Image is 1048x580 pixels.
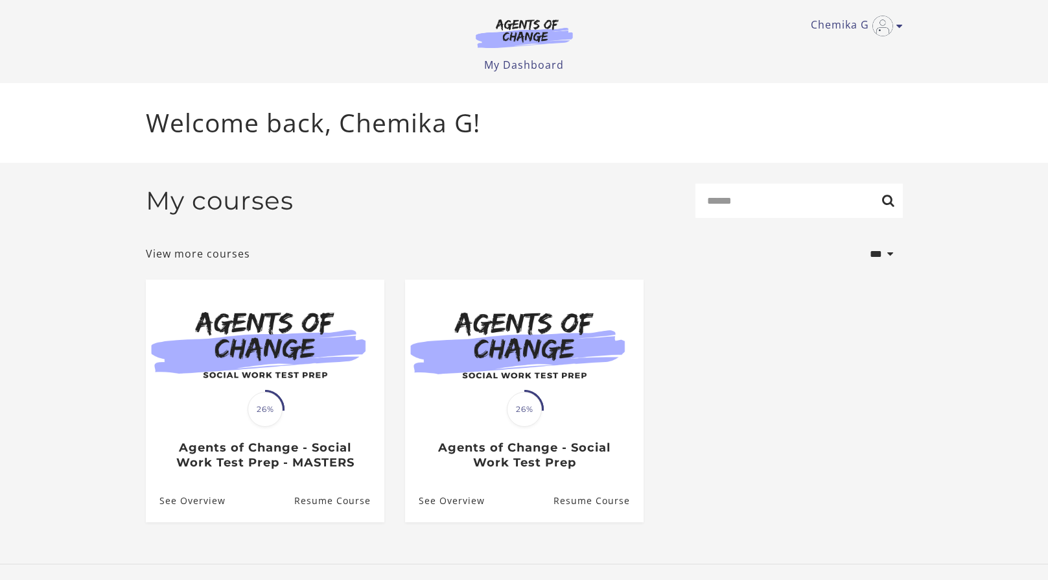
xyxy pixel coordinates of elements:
a: Agents of Change - Social Work Test Prep: Resume Course [553,480,643,522]
a: Agents of Change - Social Work Test Prep: See Overview [405,480,485,522]
h2: My courses [146,186,294,216]
h3: Agents of Change - Social Work Test Prep [419,441,629,470]
p: Welcome back, Chemika G! [146,104,903,142]
span: 26% [507,392,542,427]
img: Agents of Change Logo [462,18,587,48]
a: Agents of Change - Social Work Test Prep - MASTERS: See Overview [146,480,226,522]
a: Toggle menu [811,16,896,36]
a: View more courses [146,246,250,261]
h3: Agents of Change - Social Work Test Prep - MASTERS [159,441,370,470]
span: 26% [248,392,283,427]
a: My Dashboard [484,58,564,72]
a: Agents of Change - Social Work Test Prep - MASTERS: Resume Course [294,480,384,522]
